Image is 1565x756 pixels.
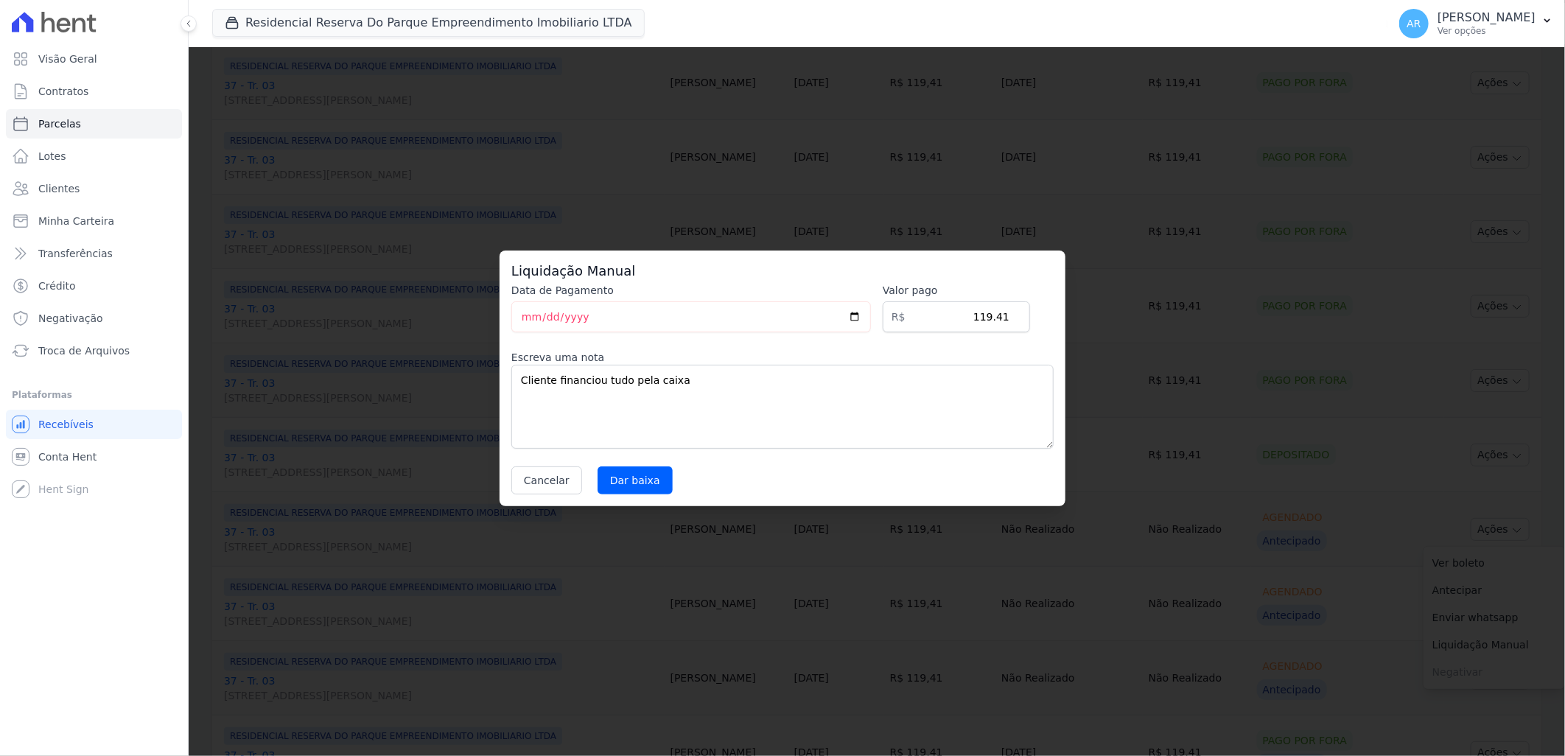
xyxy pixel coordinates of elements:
a: Troca de Arquivos [6,336,182,365]
a: Conta Hent [6,442,182,472]
span: Troca de Arquivos [38,343,130,358]
span: Clientes [38,181,80,196]
h3: Liquidação Manual [511,262,1054,280]
input: Dar baixa [598,466,673,494]
span: Contratos [38,84,88,99]
a: Negativação [6,304,182,333]
span: Negativação [38,311,103,326]
span: Lotes [38,149,66,164]
a: Visão Geral [6,44,182,74]
a: Crédito [6,271,182,301]
a: Lotes [6,141,182,171]
label: Valor pago [883,283,1030,298]
a: Recebíveis [6,410,182,439]
p: Ver opções [1438,25,1536,37]
button: Cancelar [511,466,582,494]
p: [PERSON_NAME] [1438,10,1536,25]
label: Data de Pagamento [511,283,871,298]
span: Minha Carteira [38,214,114,228]
a: Contratos [6,77,182,106]
a: Clientes [6,174,182,203]
span: AR [1407,18,1421,29]
span: Visão Geral [38,52,97,66]
label: Escreva uma nota [511,350,1054,365]
span: Conta Hent [38,449,97,464]
button: AR [PERSON_NAME] Ver opções [1387,3,1565,44]
a: Minha Carteira [6,206,182,236]
div: Plataformas [12,386,176,404]
span: Transferências [38,246,113,261]
a: Transferências [6,239,182,268]
span: Recebíveis [38,417,94,432]
span: Parcelas [38,116,81,131]
a: Parcelas [6,109,182,139]
button: Residencial Reserva Do Parque Empreendimento Imobiliario LTDA [212,9,645,37]
span: Crédito [38,279,76,293]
